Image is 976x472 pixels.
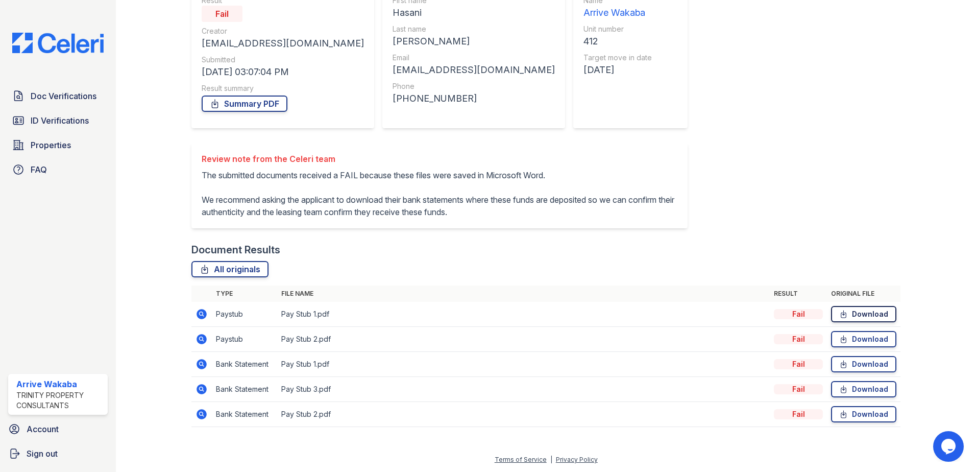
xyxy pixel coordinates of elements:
[831,381,896,397] a: Download
[774,359,823,369] div: Fail
[550,456,552,463] div: |
[393,24,555,34] div: Last name
[212,352,277,377] td: Bank Statement
[277,302,770,327] td: Pay Stub 1.pdf
[212,402,277,427] td: Bank Statement
[31,163,47,176] span: FAQ
[4,33,112,53] img: CE_Logo_Blue-a8612792a0a2168367f1c8372b55b34899dd931a85d93a1a3d3e32e68fde9ad4.png
[202,26,364,36] div: Creator
[277,352,770,377] td: Pay Stub 1.pdf
[202,6,242,22] div: Fail
[8,86,108,106] a: Doc Verifications
[774,309,823,319] div: Fail
[583,6,652,20] div: Arrive Wakaba
[831,356,896,372] a: Download
[774,384,823,394] div: Fail
[556,456,598,463] a: Privacy Policy
[27,423,59,435] span: Account
[393,6,555,20] div: Hasani
[16,378,104,390] div: Arrive Wakaba
[583,63,652,77] div: [DATE]
[202,169,677,218] p: The submitted documents received a FAIL because these files were saved in Microsoft Word. We reco...
[393,53,555,63] div: Email
[8,110,108,131] a: ID Verifications
[831,406,896,422] a: Download
[774,334,823,344] div: Fail
[8,159,108,180] a: FAQ
[933,431,966,462] iframe: chat widget
[202,83,364,93] div: Result summary
[4,419,112,439] a: Account
[495,456,547,463] a: Terms of Service
[31,114,89,127] span: ID Verifications
[583,24,652,34] div: Unit number
[202,153,677,165] div: Review note from the Celeri team
[191,243,280,257] div: Document Results
[16,390,104,411] div: Trinity Property Consultants
[770,286,827,302] th: Result
[27,447,58,460] span: Sign out
[212,286,277,302] th: Type
[277,377,770,402] td: Pay Stub 3.pdf
[202,96,287,112] a: Summary PDF
[277,402,770,427] td: Pay Stub 2.pdf
[212,327,277,352] td: Paystub
[31,90,96,102] span: Doc Verifications
[583,34,652,49] div: 412
[202,55,364,65] div: Submitted
[202,36,364,51] div: [EMAIL_ADDRESS][DOMAIN_NAME]
[4,443,112,464] a: Sign out
[202,65,364,79] div: [DATE] 03:07:04 PM
[393,63,555,77] div: [EMAIL_ADDRESS][DOMAIN_NAME]
[212,377,277,402] td: Bank Statement
[31,139,71,151] span: Properties
[774,409,823,419] div: Fail
[393,34,555,49] div: [PERSON_NAME]
[8,135,108,155] a: Properties
[212,302,277,327] td: Paystub
[393,81,555,91] div: Phone
[583,53,652,63] div: Target move in date
[393,91,555,106] div: [PHONE_NUMBER]
[831,331,896,347] a: Download
[191,261,269,277] a: All originals
[277,286,770,302] th: File name
[831,306,896,322] a: Download
[827,286,900,302] th: Original file
[277,327,770,352] td: Pay Stub 2.pdf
